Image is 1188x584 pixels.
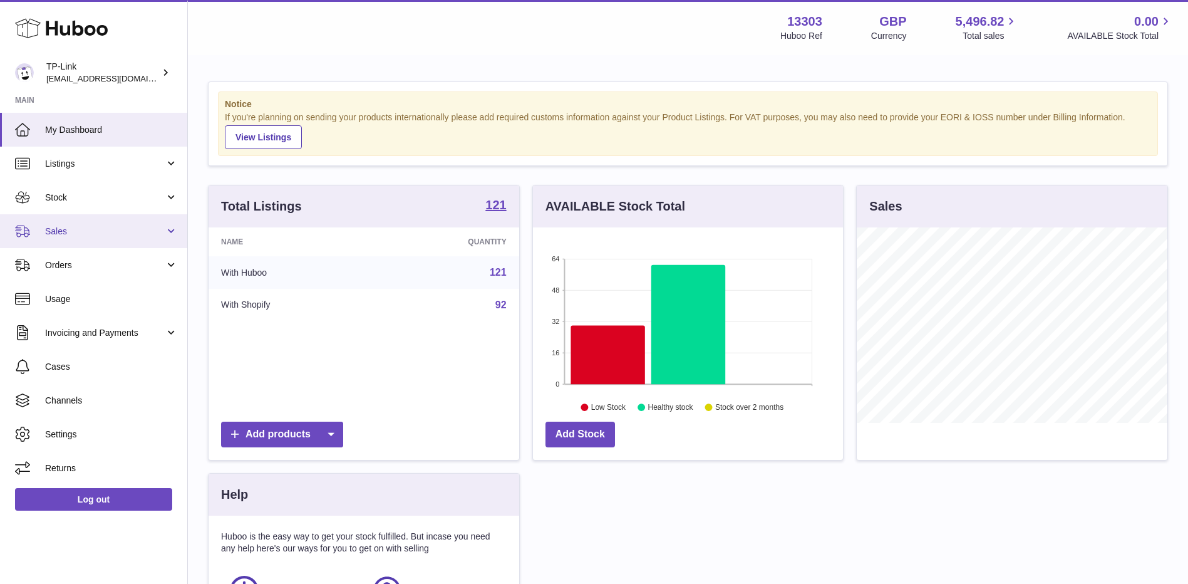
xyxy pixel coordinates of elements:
span: Total sales [963,30,1018,42]
th: Quantity [376,227,519,256]
td: With Huboo [209,256,376,289]
a: Add Stock [545,422,615,447]
text: 64 [552,255,559,263]
a: 5,496.82 Total sales [956,13,1019,42]
strong: 121 [485,199,506,211]
strong: 13303 [787,13,822,30]
h3: Total Listings [221,198,302,215]
img: gaby.chen@tp-link.com [15,63,34,82]
text: Healthy stock [648,403,693,412]
text: 48 [552,286,559,294]
strong: GBP [879,13,906,30]
span: Sales [45,226,165,237]
span: My Dashboard [45,124,178,136]
a: 0.00 AVAILABLE Stock Total [1067,13,1173,42]
span: Invoicing and Payments [45,327,165,339]
a: 121 [490,267,507,278]
td: With Shopify [209,289,376,321]
span: Usage [45,293,178,305]
a: 92 [495,300,507,310]
div: Huboo Ref [780,30,822,42]
div: TP-Link [46,61,159,85]
span: Listings [45,158,165,170]
a: View Listings [225,125,302,149]
th: Name [209,227,376,256]
text: Low Stock [591,403,626,412]
span: Settings [45,429,178,441]
text: 0 [555,380,559,388]
span: Channels [45,395,178,407]
span: Cases [45,361,178,373]
text: 32 [552,318,559,325]
a: Add products [221,422,343,447]
span: Orders [45,259,165,271]
span: Stock [45,192,165,204]
h3: AVAILABLE Stock Total [545,198,685,215]
h3: Help [221,486,248,503]
span: AVAILABLE Stock Total [1067,30,1173,42]
text: Stock over 2 months [715,403,783,412]
div: If you're planning on sending your products internationally please add required customs informati... [225,112,1151,149]
p: Huboo is the easy way to get your stock fulfilled. But incase you need any help here's our ways f... [221,531,507,555]
span: 5,496.82 [956,13,1005,30]
div: Currency [871,30,907,42]
span: 0.00 [1134,13,1159,30]
a: Log out [15,488,172,511]
span: [EMAIL_ADDRESS][DOMAIN_NAME] [46,73,184,83]
span: Returns [45,462,178,474]
text: 16 [552,349,559,357]
a: 121 [485,199,506,214]
strong: Notice [225,98,1151,110]
h3: Sales [869,198,902,215]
